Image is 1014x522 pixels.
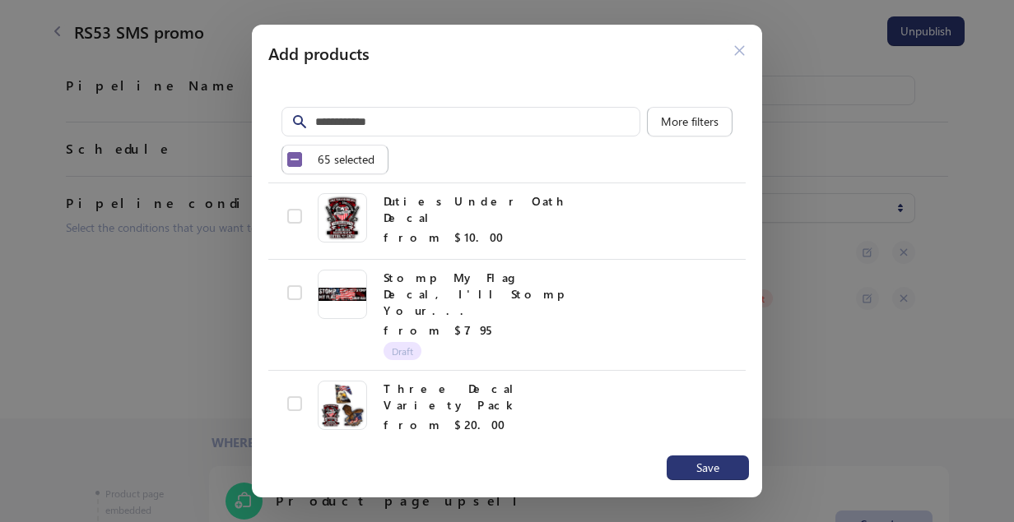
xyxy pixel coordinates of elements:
[384,322,499,338] span: from $7.95
[384,381,520,413] span: Three Decal Variety Pack
[696,461,719,474] span: Save
[318,153,374,166] span: 65 selected
[727,38,752,63] button: Close
[384,193,568,225] span: Duties Under Oath Decal
[392,346,413,356] span: Draft
[384,417,505,432] span: from $20.00
[647,107,733,136] button: More filters
[384,229,503,245] span: from $10.00
[268,41,710,64] h2: Add products
[661,115,719,128] span: More filters
[667,455,749,480] button: Save
[384,270,570,318] span: Stomp My Flag Decal, I'll Stomp Your...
